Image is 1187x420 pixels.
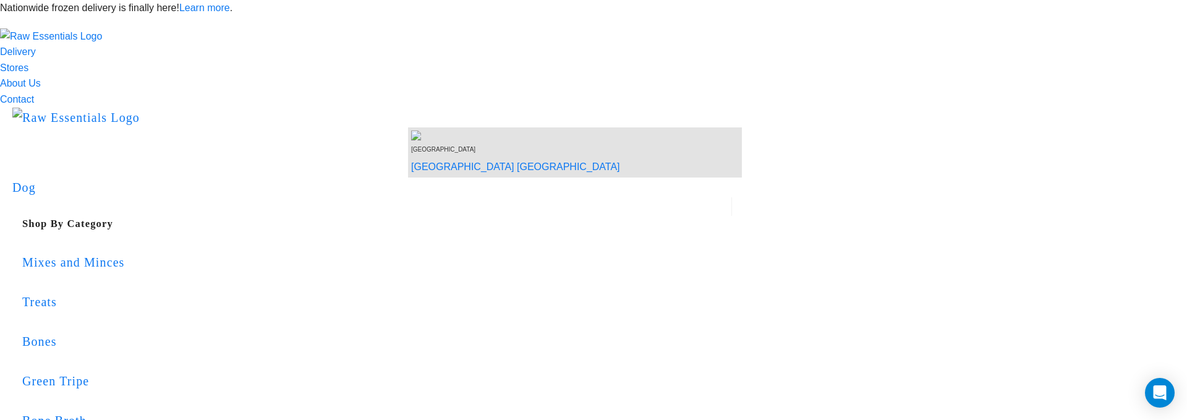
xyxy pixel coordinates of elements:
[22,252,732,272] div: Mixes and Minces
[179,2,230,13] a: Learn more
[12,181,36,194] a: Dog
[22,236,732,289] a: Mixes and Minces
[22,354,732,408] a: Green Tripe
[411,161,514,172] a: [GEOGRAPHIC_DATA]
[1145,378,1175,408] div: Open Intercom Messenger
[22,371,732,391] div: Green Tripe
[22,216,732,233] h5: Shop By Category
[411,146,475,153] span: [GEOGRAPHIC_DATA]
[411,131,423,140] img: van-moving.png
[22,292,732,312] div: Treats
[12,108,140,127] img: Raw Essentials Logo
[22,332,732,351] div: Bones
[22,275,732,328] a: Treats
[517,161,620,172] a: [GEOGRAPHIC_DATA]
[22,315,732,368] a: Bones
